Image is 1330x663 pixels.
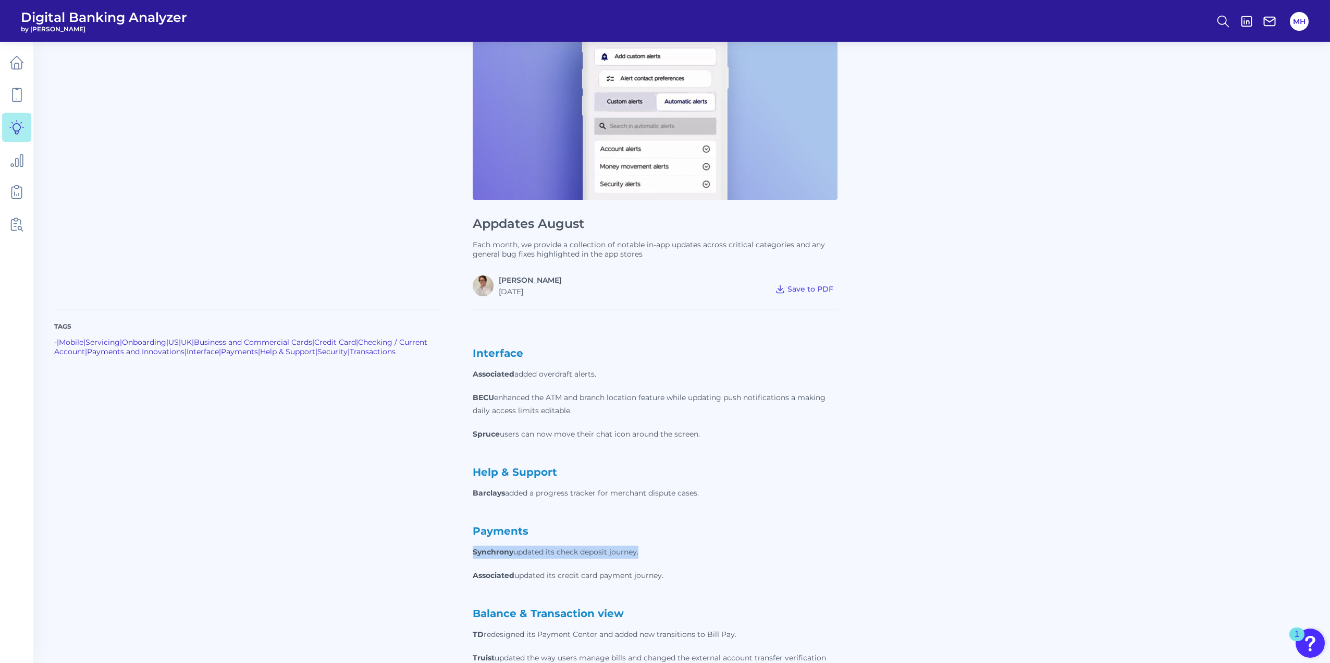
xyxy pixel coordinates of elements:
p: redesigned its Payment Center and added new transitions to Bill Pay. [473,628,838,641]
strong: Synchrony [473,547,513,557]
a: Onboarding [122,337,166,347]
span: - [54,337,57,347]
span: Save to PDF [787,284,833,294]
span: | [312,337,314,347]
span: by [PERSON_NAME] [21,25,187,33]
p: Each month, we provide a collection of notable in-app updates across critical categories and any ... [473,240,838,259]
span: Digital Banking Analyzer [21,9,187,25]
a: Transactions [350,347,396,356]
a: Business and Commercial Cards [194,337,312,347]
p: Tags [54,322,439,331]
a: Payments [221,347,258,356]
span: | [179,337,181,347]
a: Security [317,347,348,356]
a: Credit Card [314,337,356,347]
a: Interface [187,347,219,356]
img: MIchael McCaw [473,275,494,296]
span: | [57,337,59,347]
p: enhanced the ATM and branch location feature while updating push notifications a making daily acc... [473,391,838,417]
span: | [184,347,187,356]
button: Open Resource Center, 1 new notification [1296,629,1325,658]
p: added a progress tracker for merchant dispute cases. [473,487,838,500]
span: | [315,347,317,356]
a: [PERSON_NAME] [499,275,562,285]
span: | [166,337,168,347]
a: Servicing [85,337,120,347]
strong: Truist [473,653,495,662]
strong: Balance & Transaction view [473,607,624,620]
span: | [258,347,260,356]
button: MH [1290,12,1309,31]
div: [DATE] [499,287,562,296]
p: users can now move their chat icon around the screen. [473,428,838,441]
strong: BECU [473,393,494,402]
strong: Spruce [473,429,500,439]
strong: Help & Support [473,466,557,478]
strong: Interface [473,347,523,359]
a: Payments and Innovations [87,347,184,356]
span: | [120,337,122,347]
p: updated its check deposit journey. [473,546,838,559]
div: 1 [1295,634,1299,648]
p: added overdraft alerts. [473,368,838,381]
strong: TD [473,630,484,639]
span: | [192,337,194,347]
h1: Appdates August [473,216,838,232]
span: | [356,337,358,347]
strong: Barclays [473,488,505,498]
strong: Associated [473,571,514,580]
p: updated its credit card payment journey. [473,569,838,582]
strong: Associated [473,369,514,379]
span: | [219,347,221,356]
span: | [85,347,87,356]
button: Save to PDF [771,282,838,296]
a: US [168,337,179,347]
a: Checking / Current Account [54,337,427,356]
a: Mobile [59,337,83,347]
strong: Payments [473,525,528,537]
span: | [83,337,85,347]
a: Help & Support [260,347,315,356]
span: | [348,347,350,356]
a: UK [181,337,192,347]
